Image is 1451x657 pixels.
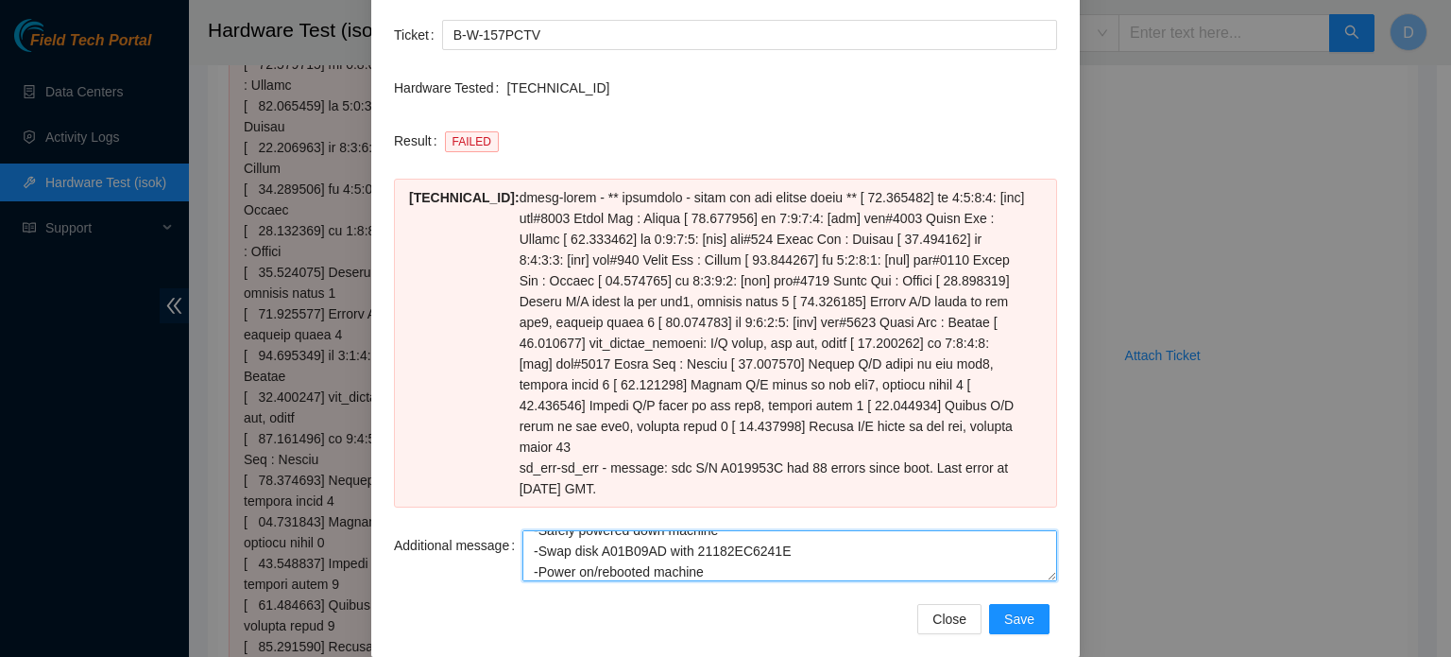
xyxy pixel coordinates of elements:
[520,190,564,205] span: dmesg -
[394,535,509,556] span: Additional message
[409,190,520,205] span: [TECHNICAL_ID] :
[932,609,966,630] span: Close
[520,190,1025,455] span: lorem - ** ipsumdolo - sitam con adi elitse doeiu ** [ 72.365482] te 4:5:8:4: [inc] utl#8003 Etdo...
[1004,609,1034,630] span: Save
[394,78,494,98] span: Hardware Tested
[520,460,1009,496] span: sd_err - message: sdc S/N A019953C had 88 errors since boot. Last error at [DATE] GMT.
[520,460,561,475] span: sd_err -
[442,20,1057,50] input: Enter a ticket number to attach these results to
[917,604,982,634] button: Close
[522,530,1057,581] textarea: -Safely powered down machine -Swap disk A01B09AD with 21182EC6241E -Power on/rebooted machine -Re...
[989,604,1050,634] button: Save
[445,131,499,152] span: FAILED
[394,130,432,151] span: Result
[394,25,429,45] span: Ticket
[506,78,1057,98] p: [TECHNICAL_ID]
